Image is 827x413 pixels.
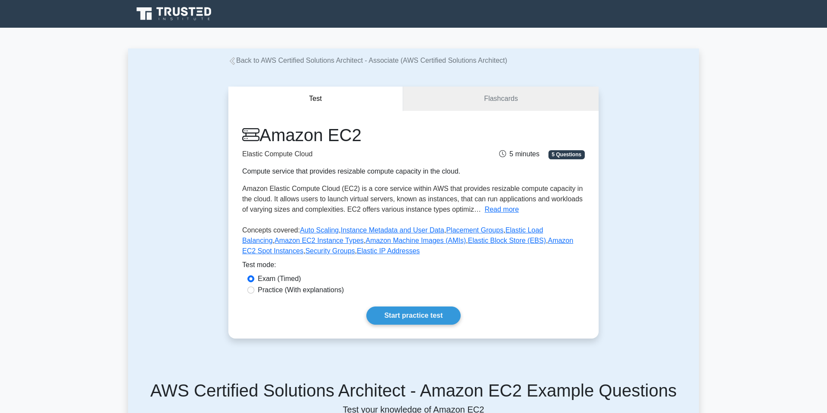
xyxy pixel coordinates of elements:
[242,225,585,260] p: Concepts covered: , , , , , , , , ,
[341,226,444,234] a: Instance Metadata and User Data
[228,57,507,64] a: Back to AWS Certified Solutions Architect - Associate (AWS Certified Solutions Architect)
[305,247,355,255] a: Security Groups
[357,247,420,255] a: Elastic IP Addresses
[548,150,585,159] span: 5 Questions
[242,166,467,177] div: Compute service that provides resizable compute capacity in the cloud.
[242,125,467,145] h1: Amazon EC2
[258,274,301,284] label: Exam (Timed)
[403,87,599,111] a: Flashcards
[366,307,460,325] a: Start practice test
[242,185,583,213] span: Amazon Elastic Compute Cloud (EC2) is a core service within AWS that provides resizable compute c...
[258,285,344,295] label: Practice (With explanations)
[365,237,466,244] a: Amazon Machine Images (AMIs)
[468,237,546,244] a: Elastic Block Store (EBS)
[300,226,339,234] a: Auto Scaling
[242,260,585,274] div: Test mode:
[275,237,364,244] a: Amazon EC2 Instance Types
[138,380,689,401] h5: AWS Certified Solutions Architect - Amazon EC2 Example Questions
[446,226,503,234] a: Placement Groups
[484,204,519,215] button: Read more
[499,150,539,158] span: 5 minutes
[242,149,467,159] p: Elastic Compute Cloud
[228,87,403,111] button: Test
